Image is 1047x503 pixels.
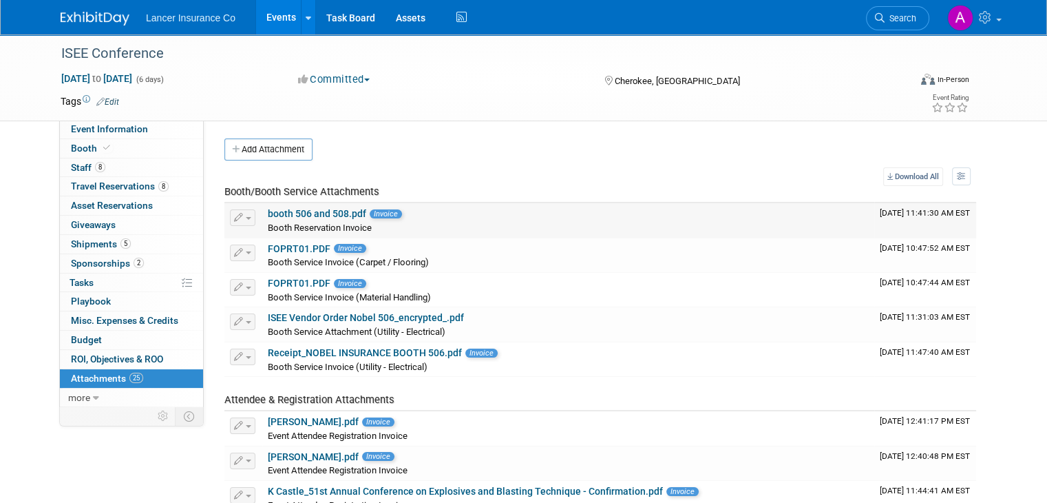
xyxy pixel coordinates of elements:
[95,162,105,172] span: 8
[268,278,330,289] a: FOPRT01.PDF
[120,238,131,249] span: 5
[96,97,119,107] a: Edit
[71,373,143,384] span: Attachments
[71,200,153,211] span: Asset Reservations
[176,407,204,425] td: Toggle Event Tabs
[68,392,90,403] span: more
[71,296,111,307] span: Playbook
[60,369,203,388] a: Attachments25
[61,72,133,85] span: [DATE] [DATE]
[268,257,429,267] span: Booth Service Invoice (Carpet / Flooring)
[465,349,498,358] span: Invoice
[874,411,976,446] td: Upload Timestamp
[146,12,235,23] span: Lancer Insurance Co
[61,94,119,108] td: Tags
[268,451,359,462] a: [PERSON_NAME].pdf
[874,273,976,307] td: Upload Timestamp
[874,342,976,377] td: Upload Timestamp
[268,223,372,233] span: Booth Reservation Invoice
[70,277,94,288] span: Tasks
[60,254,203,273] a: Sponsorships2
[334,279,366,288] span: Invoice
[224,393,394,406] span: Attendee & Registration Attachments
[880,347,970,357] span: Upload Timestamp
[71,123,148,134] span: Event Information
[134,258,144,268] span: 2
[71,219,116,230] span: Giveaways
[615,76,740,86] span: Cherokee, [GEOGRAPHIC_DATA]
[71,181,169,192] span: Travel Reservations
[880,451,970,461] span: Upload Timestamp
[293,72,375,87] button: Committed
[71,258,144,269] span: Sponsorships
[874,238,976,273] td: Upload Timestamp
[56,41,892,66] div: ISEE Conference
[835,72,969,92] div: Event Format
[874,307,976,342] td: Upload Timestamp
[60,389,203,407] a: more
[334,244,366,253] span: Invoice
[883,167,943,186] a: Download All
[268,347,462,358] a: Receipt_NOBEL INSURANCE BOOTH 506.pdf
[880,208,970,218] span: Upload Timestamp
[151,407,176,425] td: Personalize Event Tab Strip
[60,274,203,292] a: Tasks
[90,73,103,84] span: to
[129,373,143,383] span: 25
[224,185,379,198] span: Booth/Booth Service Attachments
[268,243,330,254] a: FOPRT01.PDF
[60,350,203,369] a: ROI, Objectives & ROO
[71,353,163,365] span: ROI, Objectives & ROO
[268,431,408,441] span: Event Attendee Registration Invoice
[921,74,935,85] img: Format-Inperson.png
[268,362,427,372] span: Booth Service Invoice (Utility - Electrical)
[880,243,970,253] span: Upload Timestamp
[71,315,178,326] span: Misc. Expenses & Credits
[666,487,699,496] span: Invoice
[268,486,663,497] a: K Castle_51st Annual Conference on Explosives and Blasting Technique - Confirmation.pdf
[947,5,973,31] img: Ann Barron
[60,216,203,234] a: Giveaways
[268,327,445,337] span: Booth Service Attachment (Utility - Electrical)
[60,235,203,254] a: Shipments5
[866,6,929,30] a: Search
[60,158,203,177] a: Staff8
[880,486,970,495] span: Upload Timestamp
[60,139,203,158] a: Booth
[268,292,431,302] span: Booth Service Invoice (Material Handling)
[60,177,203,196] a: Travel Reservations8
[71,143,113,154] span: Booth
[60,331,203,349] a: Budget
[880,416,970,426] span: Upload Timestamp
[60,196,203,215] a: Asset Reservations
[931,94,969,101] div: Event Rating
[60,292,203,311] a: Playbook
[880,278,970,287] span: Upload Timestamp
[370,209,402,218] span: Invoice
[71,238,131,249] span: Shipments
[71,162,105,173] span: Staff
[268,312,464,323] a: ISEE Vendor Order Nobel 506_encrypted_.pdf
[60,311,203,330] a: Misc. Expenses & Credits
[158,181,169,192] span: 8
[874,446,976,481] td: Upload Timestamp
[71,334,102,345] span: Budget
[224,138,313,161] button: Add Attachment
[880,312,970,322] span: Upload Timestamp
[103,144,110,152] i: Booth reservation complete
[135,75,164,84] span: (6 days)
[268,416,359,427] a: [PERSON_NAME].pdf
[61,12,129,25] img: ExhibitDay
[268,465,408,475] span: Event Attendee Registration Invoice
[937,74,969,85] div: In-Person
[268,208,366,219] a: booth 506 and 508.pdf
[362,418,394,427] span: Invoice
[874,203,976,238] td: Upload Timestamp
[885,13,916,23] span: Search
[362,452,394,461] span: Invoice
[60,120,203,138] a: Event Information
